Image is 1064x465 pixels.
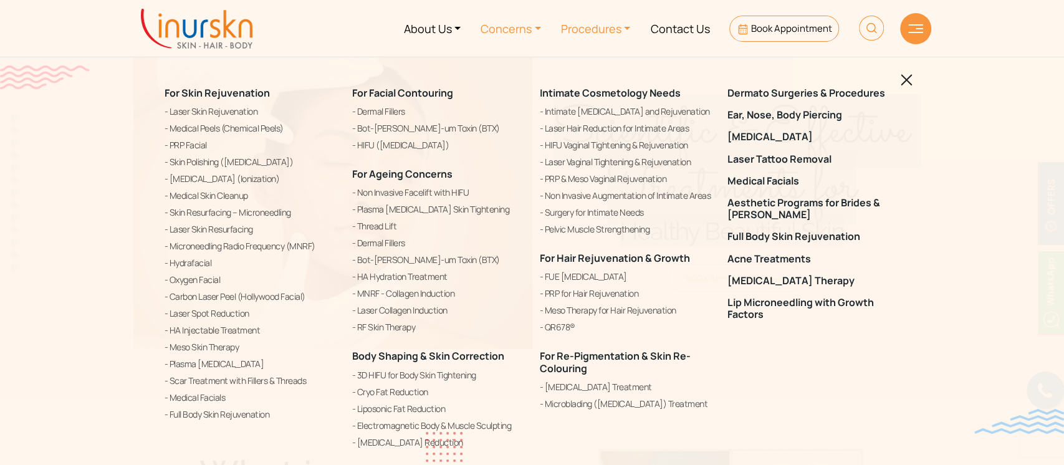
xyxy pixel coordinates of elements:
[540,396,712,411] a: Microblading ([MEDICAL_DATA]) Treatment
[727,109,900,121] a: Ear, Nose, Body Piercing
[165,86,270,100] a: For Skin Rejuvenation
[640,5,719,52] a: Contact Us
[165,121,337,136] a: Medical Peels (Chemical Peels)
[165,155,337,170] a: Skin Polishing ([MEDICAL_DATA])
[551,5,641,52] a: Procedures
[540,205,712,220] a: Surgery for Intimate Needs
[165,390,337,405] a: Medical Facials
[727,175,900,187] a: Medical Facials
[352,401,525,416] a: Liposonic Fat Reduction
[352,385,525,400] a: Cryo Fat Reduction
[165,239,337,254] a: Microneedling Radio Frequency (MNRF)
[859,16,884,41] img: HeaderSearch
[352,286,525,301] a: MNRF - Collagen Induction
[352,349,504,363] a: Body Shaping & Skin Correction
[727,297,900,320] a: Lip Microneedling with Growth Factors
[352,320,525,335] a: RF Skin Therapy
[540,171,712,186] a: PRP & Meso Vaginal Rejuvenation
[352,86,453,100] a: For Facial Contouring
[727,275,900,287] a: [MEDICAL_DATA] Therapy
[540,121,712,136] a: Laser Hair Reduction for Intimate Areas
[352,202,525,217] a: Plasma [MEDICAL_DATA] Skin Tightening
[727,253,900,265] a: Acne Treatments
[540,269,712,284] a: FUE [MEDICAL_DATA]
[974,409,1064,434] img: bluewave
[352,219,525,234] a: Thread Lift
[352,185,525,200] a: Non Invasive Facelift with HIFU
[165,222,337,237] a: Laser Skin Resurfacing
[540,320,712,335] a: QR678®
[165,138,337,153] a: PRP Facial
[727,153,900,165] a: Laser Tattoo Removal
[165,256,337,271] a: Hydrafacial
[352,418,525,433] a: Electromagnetic Body & Muscle Sculpting
[471,5,551,52] a: Concerns
[727,87,900,99] a: Dermato Surgeries & Procedures
[540,286,712,301] a: PRP for Hair Rejuvenation
[540,188,712,203] a: Non Invasive Augmentation of Intimate Areas
[540,104,712,119] a: Intimate [MEDICAL_DATA] and Rejuvenation
[165,373,337,388] a: Scar Treatment with Fillers & Threads
[165,357,337,372] a: Plasma [MEDICAL_DATA]
[352,252,525,267] a: Bot-[PERSON_NAME]-um Toxin (BTX)
[352,167,453,181] a: For Ageing Concerns
[540,155,712,170] a: Laser Vaginal Tightening & Rejuvenation
[540,138,712,153] a: HIFU Vaginal Tightening & Rejuvenation
[352,435,525,450] a: [MEDICAL_DATA] Reduction
[141,9,252,49] img: inurskn-logo
[540,222,712,237] a: Pelvic Muscle Strengthening
[394,5,471,52] a: About Us
[352,138,525,153] a: HIFU ([MEDICAL_DATA])
[165,306,337,321] a: Laser Spot Reduction
[727,231,900,242] a: Full Body Skin Rejuvenation
[352,269,525,284] a: HA Hydration Treatment
[352,121,525,136] a: Bot-[PERSON_NAME]-um Toxin (BTX)
[352,368,525,383] a: 3D HIFU for Body Skin Tightening
[165,171,337,186] a: [MEDICAL_DATA] (Ionization)
[540,349,691,375] a: For Re-Pigmentation & Skin Re-Colouring
[165,272,337,287] a: Oxygen Facial
[729,16,838,42] a: Book Appointment
[165,205,337,220] a: Skin Resurfacing – Microneedling
[908,24,923,33] img: hamLine.svg
[751,22,832,35] span: Book Appointment
[901,74,913,86] img: blackclosed
[727,131,900,143] a: [MEDICAL_DATA]
[165,104,337,119] a: Laser Skin Rejuvenation
[540,380,712,395] a: [MEDICAL_DATA] Treatment
[352,104,525,119] a: Dermal Fillers
[727,197,900,221] a: Aesthetic Programs for Brides & [PERSON_NAME]
[165,188,337,203] a: Medical Skin Cleanup
[165,323,337,338] a: HA Injectable Treatment
[540,303,712,318] a: Meso Therapy for Hair Rejuvenation
[540,86,681,100] a: Intimate Cosmetology Needs
[165,340,337,355] a: Meso Skin Therapy
[165,289,337,304] a: Carbon Laser Peel (Hollywood Facial)
[165,407,337,422] a: Full Body Skin Rejuvenation
[540,251,690,265] a: For Hair Rejuvenation & Growth
[352,303,525,318] a: Laser Collagen Induction
[352,236,525,251] a: Dermal Fillers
